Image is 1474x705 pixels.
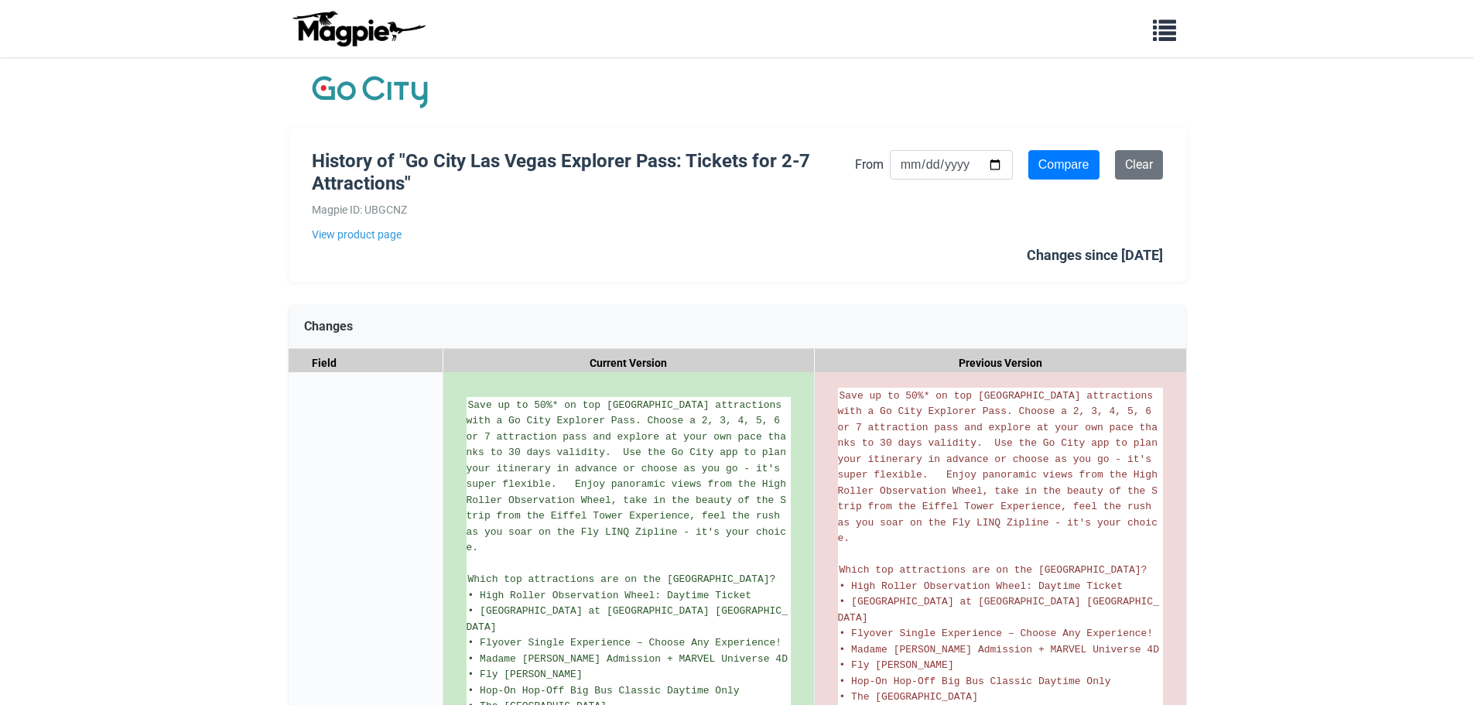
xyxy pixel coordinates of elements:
[467,605,788,633] span: • [GEOGRAPHIC_DATA] at [GEOGRAPHIC_DATA] [GEOGRAPHIC_DATA]
[838,390,1164,545] span: Save up to 50%* on top [GEOGRAPHIC_DATA] attractions with a Go City Explorer Pass. Choose a 2, 3,...
[312,226,855,243] a: View product page
[312,201,855,218] div: Magpie ID: UBGCNZ
[289,305,1186,349] div: Changes
[467,399,792,554] span: Save up to 50%* on top [GEOGRAPHIC_DATA] attractions with a Go City Explorer Pass. Choose a 2, 3,...
[468,653,788,665] span: • Madame [PERSON_NAME] Admission + MARVEL Universe 4D
[838,596,1159,624] span: • [GEOGRAPHIC_DATA] at [GEOGRAPHIC_DATA] [GEOGRAPHIC_DATA]
[840,628,1154,639] span: • Flyover Single Experience – Choose Any Experience!
[840,580,1123,592] span: • High Roller Observation Wheel: Daytime Ticket
[289,349,443,378] div: Field
[468,637,782,649] span: • Flyover Single Experience – Choose Any Experience!
[840,659,954,671] span: • Fly [PERSON_NAME]
[855,155,884,175] label: From
[468,685,740,696] span: • Hop-On Hop-Off Big Bus Classic Daytime Only
[289,10,428,47] img: logo-ab69f6fb50320c5b225c76a69d11143b.png
[840,691,978,703] span: • The [GEOGRAPHIC_DATA]
[468,590,752,601] span: • High Roller Observation Wheel: Daytime Ticket
[1028,150,1100,180] input: Compare
[840,676,1111,687] span: • Hop-On Hop-Off Big Bus Classic Daytime Only
[1027,245,1163,267] div: Changes since [DATE]
[312,150,855,195] h1: History of "Go City Las Vegas Explorer Pass: Tickets for 2-7 Attractions"
[443,349,815,378] div: Current Version
[815,349,1186,378] div: Previous Version
[840,644,1159,655] span: • Madame [PERSON_NAME] Admission + MARVEL Universe 4D
[840,564,1147,576] span: Which top attractions are on the [GEOGRAPHIC_DATA]?
[468,669,583,680] span: • Fly [PERSON_NAME]
[1115,150,1163,180] a: Clear
[312,73,428,111] img: Company Logo
[468,573,776,585] span: Which top attractions are on the [GEOGRAPHIC_DATA]?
